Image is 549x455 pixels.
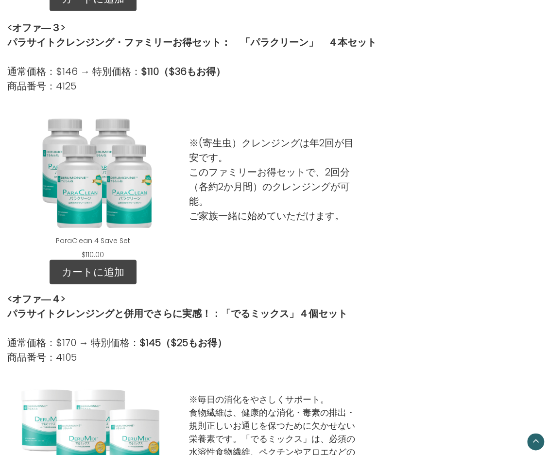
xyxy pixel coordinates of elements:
p: ※(寄生虫）クレンジングは年2回が目安です。 このファミリーお得セットで、2回分（各約2か月間）のクレンジングが可能。 ご家族一緒に始めていただけます。 [189,135,360,223]
strong: パラサイトクレンジング・ファミリーお得セット： 「パラクリーン」 ４本セット [7,35,377,49]
div: $110.00 [76,249,110,260]
strong: <オファ―３> [7,21,66,35]
p: 通常価格：$146 → 特別価格： 商品番号：4125 [7,64,377,93]
p: 商品番号：4105 [7,350,347,364]
strong: $110（$36もお得） [141,65,225,78]
strong: パラサイトクレンジングと併用でさらに実感！：「でるミックス」４個セット [7,306,347,320]
a: ParaClean 4 Save Set [56,235,130,245]
p: 通常価格：$170 → 特別価格： [7,335,347,350]
strong: <オファ―４> [7,292,66,305]
a: カートに追加 [50,260,137,284]
div: ParaClean 4 Save Set [7,98,179,260]
strong: $145（$25もお得） [139,335,227,349]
